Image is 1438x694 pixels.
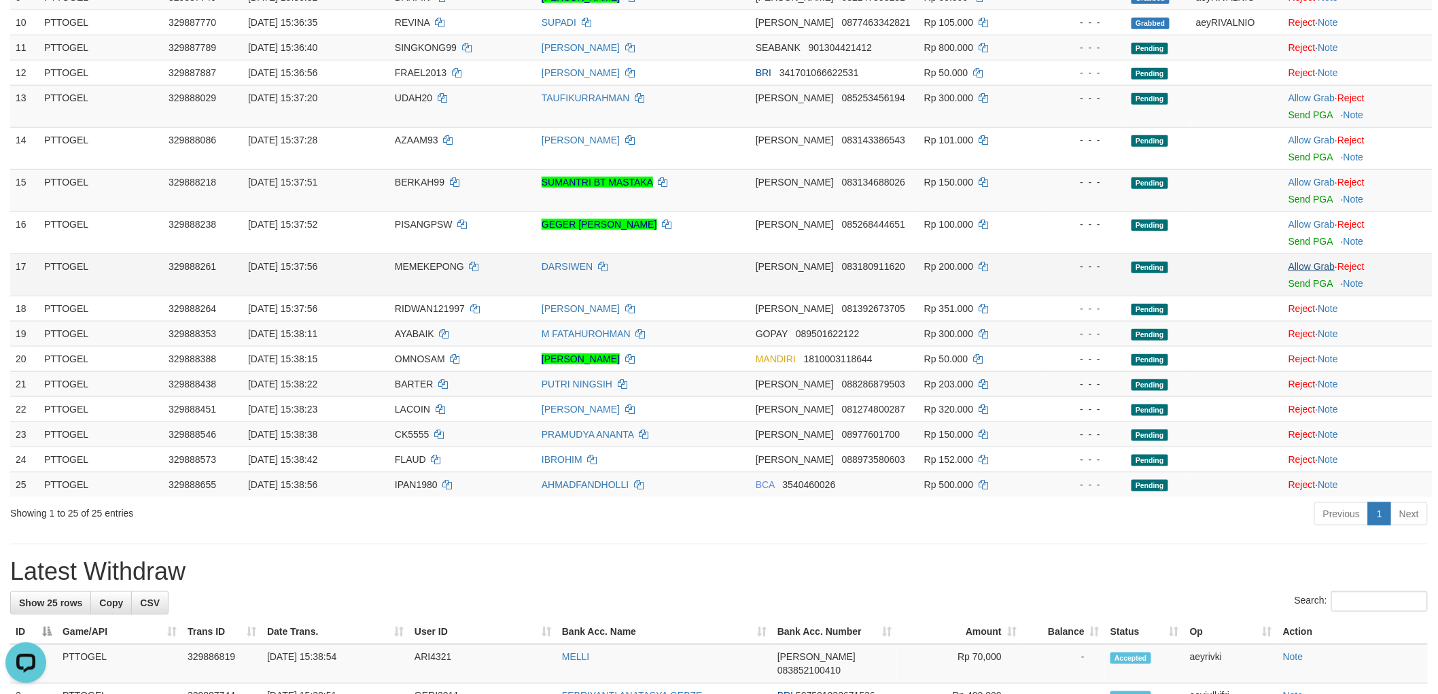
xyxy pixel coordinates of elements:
[842,454,905,465] span: Copy 088973580603 to clipboard
[182,644,262,684] td: 329886819
[842,379,905,389] span: Copy 088286879503 to clipboard
[1283,296,1433,321] td: ·
[1288,194,1333,205] a: Send PGA
[1288,379,1316,389] a: Reject
[10,472,39,497] td: 25
[169,177,216,188] span: 329888218
[182,619,262,644] th: Trans ID: activate to sort column ascending
[1191,10,1283,35] td: aeyRIVALNIO
[395,261,464,272] span: MEMEKEPONG
[924,429,973,440] span: Rp 150.000
[169,17,216,28] span: 329887770
[1283,254,1433,296] td: ·
[39,211,163,254] td: PTTOGEL
[248,261,317,272] span: [DATE] 15:37:56
[1288,261,1337,272] span: ·
[409,619,557,644] th: User ID: activate to sort column ascending
[897,644,1022,684] td: Rp 70,000
[39,472,163,497] td: PTTOGEL
[1337,135,1365,145] a: Reject
[248,353,317,364] span: [DATE] 15:38:15
[1185,619,1278,644] th: Op: activate to sort column ascending
[1049,428,1121,441] div: - - -
[169,219,216,230] span: 329888238
[1283,60,1433,85] td: ·
[1049,352,1121,366] div: - - -
[1288,177,1337,188] span: ·
[248,303,317,314] span: [DATE] 15:37:56
[1318,454,1339,465] a: Note
[395,42,457,53] span: SINGKONG99
[1288,236,1333,247] a: Send PGA
[756,219,834,230] span: [PERSON_NAME]
[10,371,39,396] td: 21
[1288,261,1335,272] a: Allow Grab
[39,254,163,296] td: PTTOGEL
[395,404,430,415] span: LACOIN
[924,219,973,230] span: Rp 100.000
[557,619,772,644] th: Bank Acc. Name: activate to sort column ascending
[1283,85,1433,127] td: ·
[542,92,630,103] a: TAUFIKURRAHMAN
[10,447,39,472] td: 24
[1288,135,1337,145] span: ·
[131,591,169,614] a: CSV
[756,479,775,490] span: BCA
[542,404,620,415] a: [PERSON_NAME]
[262,619,409,644] th: Date Trans.: activate to sort column ascending
[924,454,973,465] span: Rp 152.000
[1283,472,1433,497] td: ·
[140,597,160,608] span: CSV
[777,652,856,663] span: [PERSON_NAME]
[924,67,968,78] span: Rp 50.000
[248,177,317,188] span: [DATE] 15:37:51
[395,303,465,314] span: RIDWAN121997
[1022,619,1105,644] th: Balance: activate to sort column ascending
[1105,619,1185,644] th: Status: activate to sort column ascending
[10,421,39,447] td: 23
[1049,16,1121,29] div: - - -
[248,135,317,145] span: [DATE] 15:37:28
[924,177,973,188] span: Rp 150.000
[1283,321,1433,346] td: ·
[1288,353,1316,364] a: Reject
[842,177,905,188] span: Copy 083134688026 to clipboard
[897,619,1022,644] th: Amount: activate to sort column ascending
[1283,421,1433,447] td: ·
[10,60,39,85] td: 12
[395,135,438,145] span: AZAAM93
[756,328,788,339] span: GOPAY
[842,135,905,145] span: Copy 083143386543 to clipboard
[1049,218,1121,231] div: - - -
[1132,177,1168,189] span: Pending
[562,652,589,663] a: MELLI
[1337,92,1365,103] a: Reject
[842,429,900,440] span: Copy 08977601700 to clipboard
[1132,354,1168,366] span: Pending
[39,396,163,421] td: PTTOGEL
[1049,66,1121,80] div: - - -
[395,379,434,389] span: BARTER
[169,328,216,339] span: 329888353
[1132,480,1168,491] span: Pending
[10,127,39,169] td: 14
[1132,430,1168,441] span: Pending
[10,35,39,60] td: 11
[1288,152,1333,162] a: Send PGA
[756,303,834,314] span: [PERSON_NAME]
[783,479,836,490] span: Copy 3540460026 to clipboard
[1278,619,1428,644] th: Action
[169,261,216,272] span: 329888261
[10,558,1428,585] h1: Latest Withdraw
[1288,479,1316,490] a: Reject
[39,296,163,321] td: PTTOGEL
[1344,109,1364,120] a: Note
[542,177,653,188] a: SUMANTRI BT MASTAKA
[809,42,872,53] span: Copy 901304421412 to clipboard
[842,17,911,28] span: Copy 0877463342821 to clipboard
[1295,591,1428,612] label: Search:
[1288,177,1335,188] a: Allow Grab
[1288,303,1316,314] a: Reject
[542,219,657,230] a: GEGER [PERSON_NAME]
[924,92,973,103] span: Rp 300.000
